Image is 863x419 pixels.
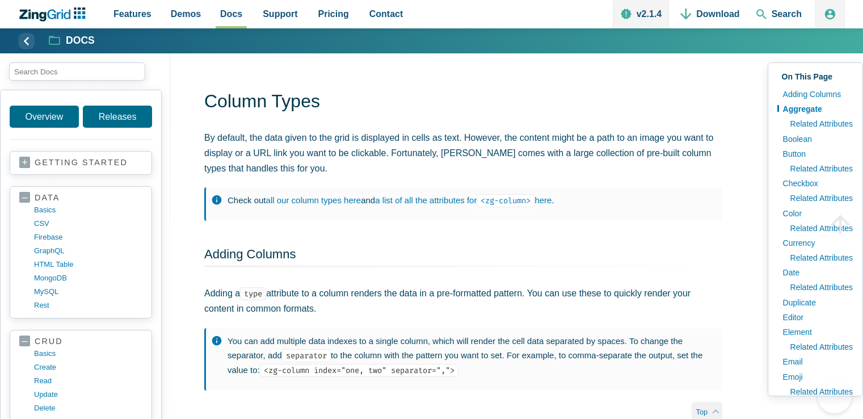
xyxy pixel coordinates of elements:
a: Date [777,265,853,280]
a: HTML table [34,258,142,271]
code: <zg-column> [477,194,534,207]
span: Demos [171,6,201,22]
span: Pricing [318,6,349,22]
a: Button [777,146,853,161]
a: Related Attributes [785,221,853,236]
a: Emoji [777,370,853,384]
a: basics [34,203,142,217]
code: separator [282,349,331,362]
a: Releases [83,106,152,128]
input: search input [9,62,145,81]
code: <zg-column index="one, two" separator=","> [260,364,458,377]
a: CSV [34,217,142,231]
p: By default, the data given to the grid is displayed in cells as text. However, the content might ... [204,130,722,177]
a: Related Attributes [785,384,853,399]
a: MySQL [34,285,142,299]
a: Docs [49,34,95,48]
a: Email [777,354,853,369]
a: Boolean [777,132,853,146]
code: type [240,287,266,300]
p: Adding a attribute to a column renders the data in a pre-formatted pattern. You can use these to ... [204,286,722,316]
a: Color [777,206,853,221]
a: Currency [777,236,853,250]
span: Docs [220,6,242,22]
a: basics [34,347,142,361]
a: update [34,388,142,401]
a: Related Attributes [785,280,853,295]
a: all our column types here [266,195,361,205]
a: MongoDB [34,271,142,285]
p: You can add multiple data indexes to a single column, which will render the cell data separated b... [228,334,711,378]
h1: Column Types [204,90,722,115]
a: Adding Columns [204,247,296,261]
a: crud [19,336,142,347]
a: data [19,192,142,203]
a: ZingChart Logo. Click to return to the homepage [18,7,91,22]
iframe: Toggle Customer Support [818,379,852,413]
a: read [34,374,142,388]
strong: Docs [66,36,95,46]
span: Support [263,6,297,22]
a: rest [34,299,142,312]
a: Adding Columns [777,87,853,102]
span: Contact [369,6,403,22]
a: Element [777,325,853,340]
a: GraphQL [34,244,142,258]
a: delete [34,401,142,415]
a: a list of all the attributes for<zg-column>here [375,195,552,205]
a: Overview [10,106,79,128]
span: Features [113,6,151,22]
a: create [34,361,142,374]
a: Related Attributes [785,191,853,206]
a: Related Attributes [785,250,853,265]
a: Related Attributes [785,116,853,131]
a: Related Attributes [785,161,853,176]
a: Editor [777,310,853,325]
p: Check out and . [228,193,711,208]
a: firebase [34,231,142,244]
a: Checkbox [777,176,853,191]
a: Related Attributes [785,340,853,354]
a: Aggregate [777,102,853,116]
a: getting started [19,157,142,169]
a: Duplicate [777,295,853,310]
